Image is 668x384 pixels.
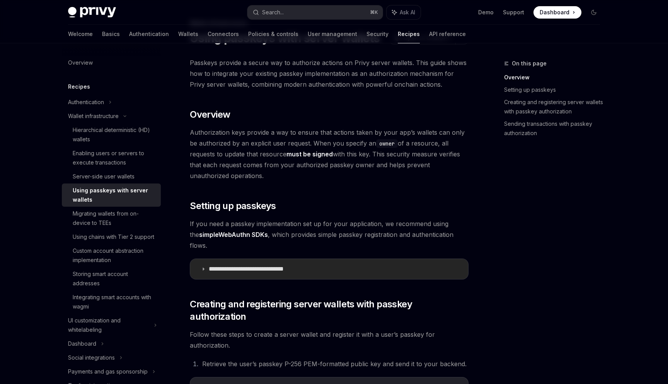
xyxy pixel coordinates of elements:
a: User management [308,25,357,43]
a: Wallets [178,25,198,43]
a: Hierarchical deterministic (HD) wallets [62,123,161,146]
div: Server-side user wallets [73,172,135,181]
a: Recipes [398,25,420,43]
a: Overview [62,56,161,70]
strong: must be signed [286,150,333,158]
span: On this page [512,59,547,68]
span: Setting up passkeys [190,200,276,212]
span: Passkeys provide a secure way to authorize actions on Privy server wallets. This guide shows how ... [190,57,469,90]
div: Storing smart account addresses [73,269,156,288]
h5: Recipes [68,82,90,91]
a: Demo [478,9,494,16]
a: simpleWebAuthn SDKs [199,231,268,239]
a: Server-side user wallets [62,170,161,183]
span: If you need a passkey implementation set up for your application, we recommend using the , which ... [190,218,469,251]
a: Creating and registering server wallets with passkey authorization [504,96,606,118]
a: Using passkeys with server wallets [62,183,161,207]
a: API reference [429,25,466,43]
img: dark logo [68,7,116,18]
a: Enabling users or servers to execute transactions [62,146,161,170]
div: Overview [68,58,93,67]
div: Using chains with Tier 2 support [73,232,154,242]
a: Connectors [208,25,239,43]
a: Setting up passkeys [504,84,606,96]
div: Hierarchical deterministic (HD) wallets [73,125,156,144]
div: UI customization and whitelabeling [68,316,149,334]
a: Integrating smart accounts with wagmi [62,290,161,314]
code: owner [376,139,398,148]
a: Dashboard [533,6,581,19]
div: Search... [262,8,284,17]
div: Custom account abstraction implementation [73,246,156,265]
a: Overview [504,71,606,84]
a: Storing smart account addresses [62,267,161,290]
span: Authorization keys provide a way to ensure that actions taken by your app’s wallets can only be a... [190,127,469,181]
a: Support [503,9,524,16]
button: Toggle dark mode [588,6,600,19]
button: Search...⌘K [247,5,383,19]
div: Migrating wallets from on-device to TEEs [73,209,156,228]
div: Wallet infrastructure [68,111,119,121]
a: Using chains with Tier 2 support [62,230,161,244]
div: Dashboard [68,339,96,348]
a: Welcome [68,25,93,43]
div: Enabling users or servers to execute transactions [73,149,156,167]
a: Sending transactions with passkey authorization [504,118,606,139]
span: Ask AI [400,9,415,16]
span: Dashboard [540,9,569,16]
div: Integrating smart accounts with wagmi [73,293,156,311]
a: Authentication [129,25,169,43]
a: Custom account abstraction implementation [62,244,161,267]
span: ⌘ K [370,9,378,15]
div: Using passkeys with server wallets [73,186,156,204]
div: Authentication [68,98,104,107]
a: Security [366,25,389,43]
span: Overview [190,108,230,121]
a: Basics [102,25,120,43]
span: Follow these steps to create a server wallet and register it with a user’s passkey for authorizat... [190,329,469,351]
span: Creating and registering server wallets with passkey authorization [190,298,469,323]
a: Policies & controls [248,25,298,43]
button: Ask AI [387,5,421,19]
div: Payments and gas sponsorship [68,367,148,376]
a: Migrating wallets from on-device to TEEs [62,207,161,230]
li: Retrieve the user’s passkey P-256 PEM-formatted public key and send it to your backend. [200,358,469,369]
div: Social integrations [68,353,115,362]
